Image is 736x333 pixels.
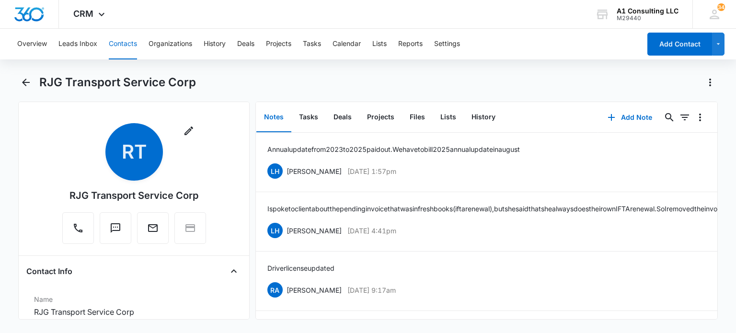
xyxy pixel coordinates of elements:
[267,144,520,154] p: Annual update from 2023 to 2025 paid out. We have to bill 2025 annual update in august
[100,227,131,235] a: Text
[717,3,725,11] div: notifications count
[303,29,321,59] button: Tasks
[347,285,396,295] p: [DATE] 9:17am
[692,110,708,125] button: Overflow Menu
[333,29,361,59] button: Calendar
[100,212,131,244] button: Text
[17,29,47,59] button: Overview
[26,290,241,322] div: NameRJG Transport Service Corp
[34,306,233,318] dd: RJG Transport Service Corp
[347,226,396,236] p: [DATE] 4:41pm
[226,264,241,279] button: Close
[109,29,137,59] button: Contacts
[204,29,226,59] button: History
[287,166,342,176] p: [PERSON_NAME]
[702,75,718,90] button: Actions
[62,212,94,244] button: Call
[267,223,283,238] span: LH
[402,103,433,132] button: Files
[617,7,678,15] div: account name
[26,265,72,277] h4: Contact Info
[237,29,254,59] button: Deals
[137,212,169,244] button: Email
[359,103,402,132] button: Projects
[39,75,196,90] h1: RJG Transport Service Corp
[267,282,283,298] span: RA
[347,166,396,176] p: [DATE] 1:57pm
[105,123,163,181] span: RT
[662,110,677,125] button: Search...
[58,29,97,59] button: Leads Inbox
[267,163,283,179] span: LH
[647,33,712,56] button: Add Contact
[433,103,464,132] button: Lists
[18,75,33,90] button: Back
[434,29,460,59] button: Settings
[287,285,342,295] p: [PERSON_NAME]
[62,227,94,235] a: Call
[598,106,662,129] button: Add Note
[256,103,291,132] button: Notes
[34,294,233,304] label: Name
[137,227,169,235] a: Email
[69,188,198,203] div: RJG Transport Service Corp
[291,103,326,132] button: Tasks
[326,103,359,132] button: Deals
[677,110,692,125] button: Filters
[717,3,725,11] span: 34
[266,29,291,59] button: Projects
[372,29,387,59] button: Lists
[617,15,678,22] div: account id
[267,263,334,273] p: Driver license updated
[398,29,423,59] button: Reports
[73,9,93,19] span: CRM
[149,29,192,59] button: Organizations
[287,226,342,236] p: [PERSON_NAME]
[464,103,503,132] button: History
